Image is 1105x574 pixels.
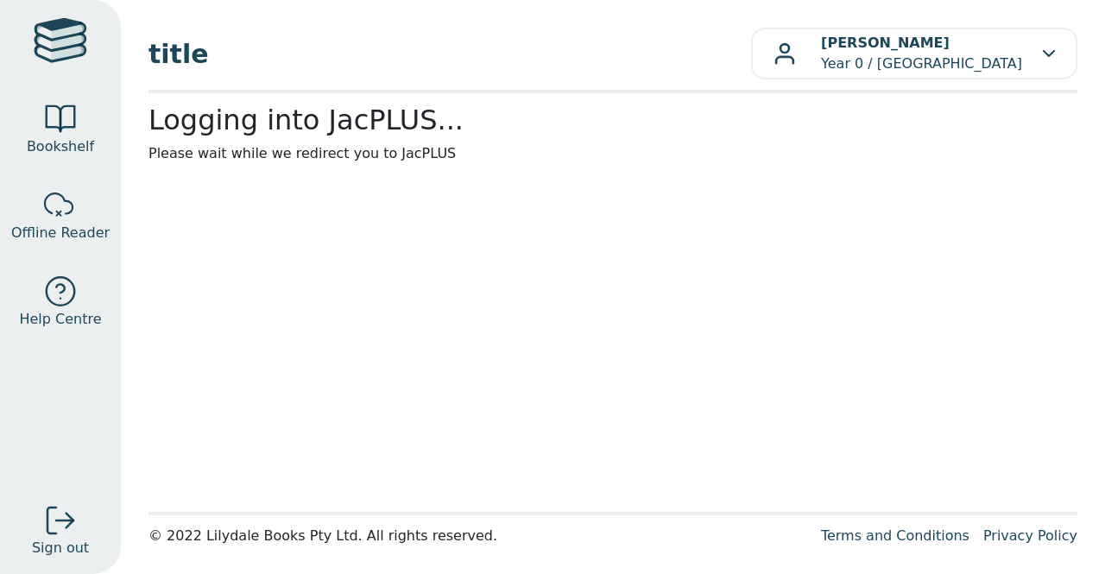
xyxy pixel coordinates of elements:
a: Terms and Conditions [821,527,969,544]
span: title [148,35,751,73]
h2: Logging into JacPLUS... [148,104,1077,136]
div: © 2022 Lilydale Books Pty Ltd. All rights reserved. [148,526,807,546]
span: Offline Reader [11,223,110,243]
span: Sign out [32,538,89,558]
span: Bookshelf [27,136,94,157]
span: Help Centre [19,309,101,330]
p: Please wait while we redirect you to JacPLUS [148,143,1077,164]
a: Privacy Policy [983,527,1077,544]
b: [PERSON_NAME] [821,35,950,51]
button: [PERSON_NAME]Year 0 / [GEOGRAPHIC_DATA] [751,28,1077,79]
p: Year 0 / [GEOGRAPHIC_DATA] [821,33,1022,74]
